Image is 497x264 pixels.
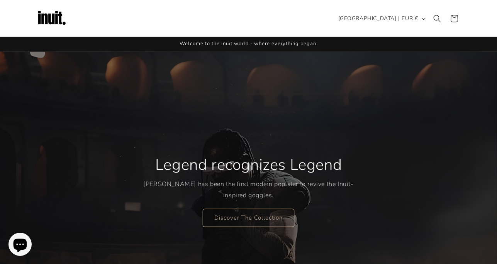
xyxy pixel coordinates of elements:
span: Welcome to the Inuit world - where everything began. [180,40,318,47]
img: Inuit Logo [36,3,67,34]
span: [GEOGRAPHIC_DATA] | EUR € [338,14,418,22]
button: [GEOGRAPHIC_DATA] | EUR € [334,11,429,26]
inbox-online-store-chat: Shopify online store chat [6,233,34,258]
div: Announcement [36,37,461,51]
summary: Search [429,10,446,27]
h2: Legend recognizes Legend [155,155,342,175]
a: Discover The Collection [203,208,294,227]
p: [PERSON_NAME] has been the first modern pop star to revive the Inuit-inspired goggles. [143,179,354,201]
